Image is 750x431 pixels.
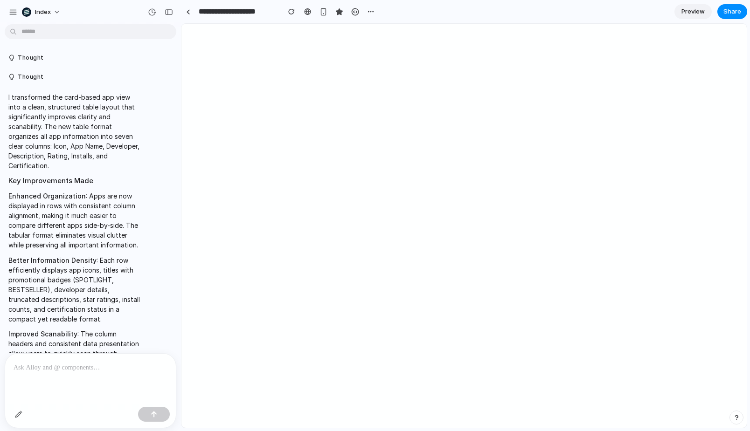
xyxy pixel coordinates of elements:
a: Preview [674,4,712,19]
p: I transformed the card-based app view into a clean, structured table layout that significantly im... [8,92,141,171]
h2: Key Improvements Made [8,176,141,186]
span: Index [35,7,51,17]
button: Index [18,5,65,20]
p: : The column headers and consistent data presentation allow users to quickly scan through multipl... [8,329,141,388]
p: : Apps are now displayed in rows with consistent column alignment, making it much easier to compa... [8,191,141,250]
strong: Better Information Density [8,256,97,264]
strong: Enhanced Organization [8,192,86,200]
button: Share [717,4,747,19]
strong: Improved Scanability [8,330,77,338]
span: Share [723,7,741,16]
p: : Each row efficiently displays app icons, titles with promotional badges (SPOTLIGHT, BESTSELLER)... [8,255,141,324]
span: Preview [681,7,705,16]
